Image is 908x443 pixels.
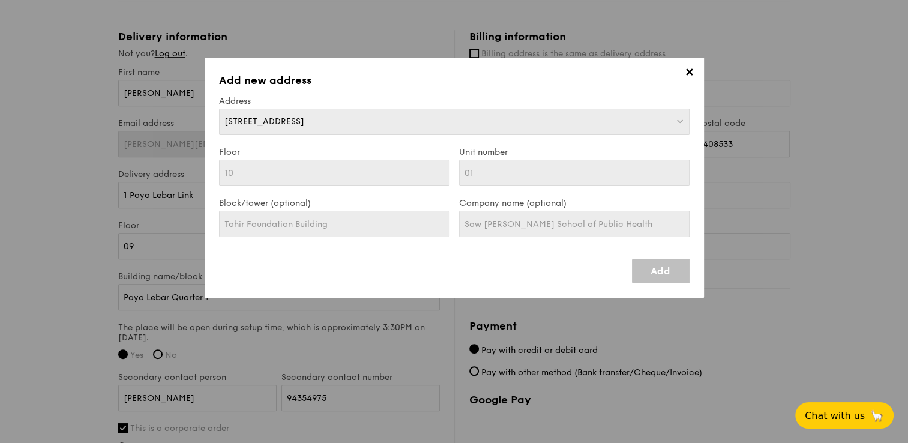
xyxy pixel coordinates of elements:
[219,96,690,106] label: Address
[459,147,690,157] label: Unit number
[681,66,698,83] span: ✕
[219,72,690,89] h3: Add new address
[459,198,690,208] label: Company name (optional)
[795,402,894,429] button: Chat with us🦙
[224,116,304,127] span: [STREET_ADDRESS]
[870,409,884,423] span: 🦙
[219,147,449,157] label: Floor
[805,410,865,421] span: Chat with us
[219,198,449,208] label: Block/tower (optional)
[676,116,684,125] img: icon-dropdown.fa26e9f9.svg
[632,259,690,283] a: Add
